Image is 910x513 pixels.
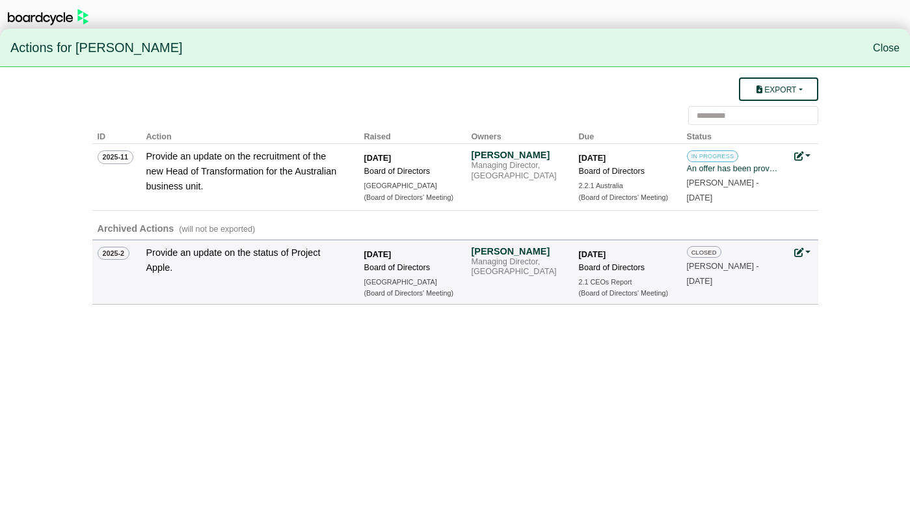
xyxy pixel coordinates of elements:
[687,178,759,202] small: [PERSON_NAME] -
[179,225,255,234] span: (will not be exported)
[472,149,563,161] div: [PERSON_NAME]
[687,245,778,286] a: CLOSED [PERSON_NAME] -[DATE]
[687,246,721,258] span: CLOSED
[98,150,134,163] span: 2025-11
[364,192,455,203] div: (Board of Directors' Meeting)
[8,9,88,25] img: BoardcycleBlackGreen-aaafeed430059cb809a45853b8cf6d952af9d84e6e89e1f1685b34bfd5cb7d64.svg
[687,150,739,162] span: IN PROGRESS
[364,152,455,165] div: [DATE]
[579,152,670,165] div: [DATE]
[364,277,455,299] a: [GEOGRAPHIC_DATA] (Board of Directors' Meeting)
[682,125,789,144] th: Status
[364,277,455,288] div: [GEOGRAPHIC_DATA]
[579,248,670,261] div: [DATE]
[579,165,670,178] div: Board of Directors
[466,125,574,144] th: Owners
[739,77,818,101] button: Export
[146,245,341,275] div: Provide an update on the status of Project Apple.
[364,288,455,299] div: (Board of Directors' Meeting)
[146,149,341,194] div: Provide an update on the recruitment of the new Head of Transformation for the Australian busines...
[687,277,713,286] span: [DATE]
[359,125,466,144] th: Raised
[579,288,670,299] div: (Board of Directors' Meeting)
[364,180,455,203] a: [GEOGRAPHIC_DATA] (Board of Directors' Meeting)
[141,125,359,144] th: Action
[364,180,455,191] div: [GEOGRAPHIC_DATA]
[873,42,900,53] a: Close
[574,125,682,144] th: Due
[472,245,563,277] a: [PERSON_NAME] Managing Director, [GEOGRAPHIC_DATA]
[579,192,670,203] div: (Board of Directors' Meeting)
[579,277,670,288] div: 2.1 CEOs Report
[579,180,670,203] a: 2.2.1 Australia (Board of Directors' Meeting)
[579,180,670,191] div: 2.2.1 Australia
[364,165,455,178] div: Board of Directors
[98,247,130,260] span: 2025-2
[687,149,778,202] a: IN PROGRESS An offer has been provided to the preferred candidate but has not yet been accepted. ...
[472,245,563,257] div: [PERSON_NAME]
[92,125,141,144] th: ID
[472,257,563,277] div: Managing Director, [GEOGRAPHIC_DATA]
[687,193,713,202] span: [DATE]
[579,277,670,299] a: 2.1 CEOs Report (Board of Directors' Meeting)
[364,248,455,261] div: [DATE]
[687,162,778,175] div: An offer has been provided to the preferred candidate but has not yet been accepted. Action due d...
[364,261,455,274] div: Board of Directors
[98,223,174,234] span: Archived Actions
[472,149,563,181] a: [PERSON_NAME] Managing Director, [GEOGRAPHIC_DATA]
[472,161,563,181] div: Managing Director, [GEOGRAPHIC_DATA]
[579,261,670,274] div: Board of Directors
[10,35,183,62] span: Actions for [PERSON_NAME]
[687,262,759,286] small: [PERSON_NAME] -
